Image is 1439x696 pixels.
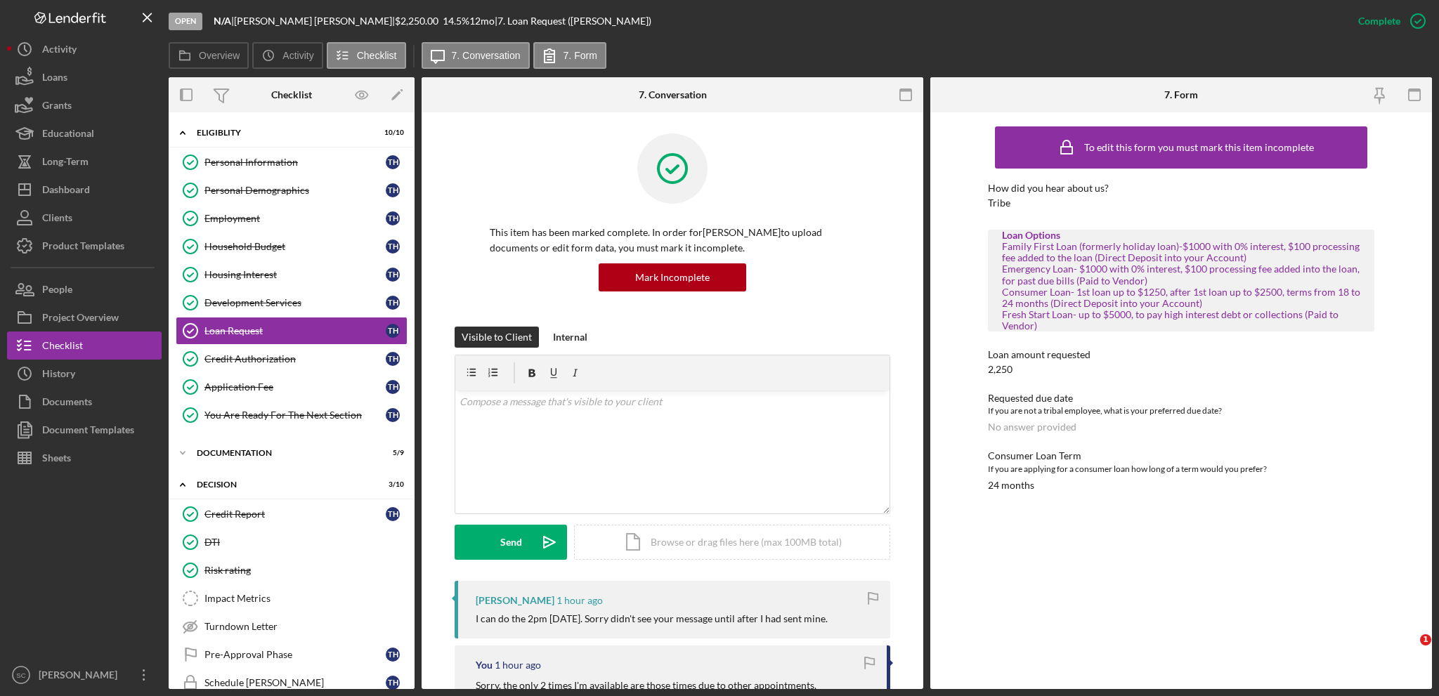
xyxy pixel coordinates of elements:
div: To edit this form you must mark this item incomplete [1084,142,1314,153]
div: How did you hear about us? [988,183,1374,194]
div: 5 / 9 [379,449,404,457]
div: [PERSON_NAME] [PERSON_NAME] | [234,15,395,27]
a: Project Overview [7,303,162,331]
time: 2025-08-12 14:28 [556,595,603,606]
div: Long-Term [42,147,89,179]
div: Sheets [42,444,71,475]
div: Loan amount requested [988,349,1374,360]
div: Internal [553,327,587,348]
div: People [42,275,72,307]
button: Clients [7,204,162,232]
div: Documents [42,388,92,419]
label: Overview [199,50,240,61]
div: Development Services [204,297,386,308]
button: Internal [546,327,594,348]
div: Educational [42,119,94,151]
div: | [214,15,234,27]
div: DTI [204,537,407,548]
button: People [7,275,162,303]
div: T H [386,676,400,690]
a: EmploymentTH [176,204,408,232]
button: Sheets [7,444,162,472]
span: 1 [1420,634,1431,645]
div: 14.5 % [443,15,469,27]
div: T H [386,268,400,282]
a: Risk rating [176,556,408,584]
div: 3 / 10 [379,480,404,489]
a: Personal InformationTH [176,148,408,176]
div: Impact Metrics [204,593,407,604]
div: Loan Options [1002,230,1360,241]
div: I can do the 2pm [DATE]. Sorry didn't see your message until after I had sent mine. [476,613,828,624]
label: Activity [282,50,313,61]
div: Checklist [271,89,312,100]
button: Long-Term [7,147,162,176]
iframe: Intercom live chat [1391,634,1425,668]
a: Impact Metrics [176,584,408,612]
div: Pre-Approval Phase [204,649,386,660]
button: 7. Conversation [422,42,530,69]
a: Development ServicesTH [176,289,408,317]
button: Visible to Client [455,327,539,348]
div: Loans [42,63,67,95]
div: T H [386,352,400,366]
div: Mark Incomplete [635,263,710,291]
div: Grants [42,91,72,123]
p: This item has been marked complete. In order for [PERSON_NAME] to upload documents or edit form d... [490,225,855,256]
a: Turndown Letter [176,612,408,641]
div: Credit Report [204,508,386,520]
button: Documents [7,388,162,416]
button: Checklist [7,331,162,360]
a: Credit AuthorizationTH [176,345,408,373]
div: T H [386,239,400,254]
a: Household BudgetTH [176,232,408,261]
div: Loan Request [204,325,386,336]
div: T H [386,324,400,338]
button: Overview [169,42,249,69]
div: Personal Demographics [204,185,386,196]
div: Application Fee [204,381,386,393]
div: Schedule [PERSON_NAME] [204,677,386,688]
div: Housing Interest [204,269,386,280]
a: Grants [7,91,162,119]
div: Clients [42,204,72,235]
div: Document Templates [42,416,134,447]
div: Risk rating [204,565,407,576]
div: T H [386,648,400,662]
div: If you are not a tribal employee, what is your preferred due date? [988,404,1374,418]
button: 7. Form [533,42,606,69]
div: Complete [1358,7,1400,35]
label: 7. Form [564,50,597,61]
div: Requested due date [988,393,1374,404]
a: Activity [7,35,162,63]
text: SC [16,671,25,679]
button: Educational [7,119,162,147]
a: Loan RequestTH [176,317,408,345]
button: Document Templates [7,416,162,444]
a: Pre-Approval PhaseTH [176,641,408,669]
div: T H [386,211,400,225]
p: Sorry, the only 2 times I'm available are those times due to other appointments. [476,678,816,693]
div: Eligiblity [197,129,369,137]
b: N/A [214,15,231,27]
a: Housing InterestTH [176,261,408,289]
a: DTI [176,528,408,556]
div: You [476,659,493,671]
div: T H [386,183,400,197]
div: 12 mo [469,15,495,27]
button: Send [455,525,567,560]
div: 7. Conversation [639,89,707,100]
div: T H [386,507,400,521]
div: Project Overview [42,303,119,335]
a: Product Templates [7,232,162,260]
a: History [7,360,162,388]
div: Activity [42,35,77,67]
button: Activity [252,42,323,69]
div: If you are applying for a consumer loan how long of a term would you prefer? [988,462,1374,476]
